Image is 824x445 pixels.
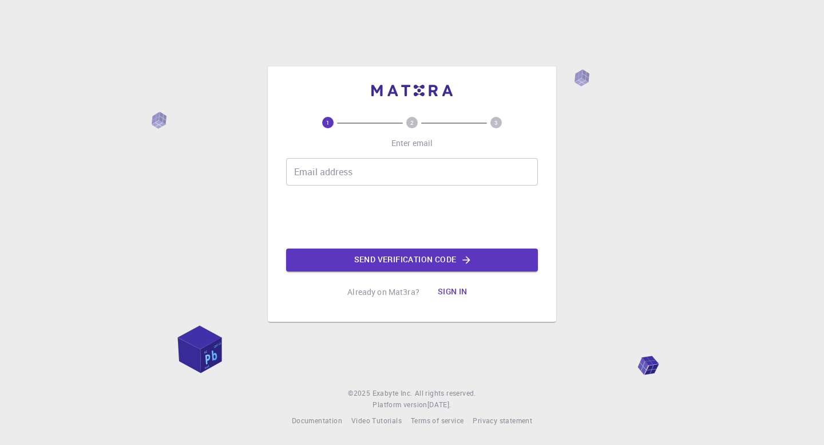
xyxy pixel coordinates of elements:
[427,400,451,409] span: [DATE] .
[286,249,538,271] button: Send verification code
[292,415,342,427] a: Documentation
[347,286,419,298] p: Already on Mat3ra?
[373,388,413,397] span: Exabyte Inc.
[373,388,413,399] a: Exabyte Inc.
[411,415,463,427] a: Terms of service
[325,195,499,239] iframe: reCAPTCHA
[415,388,476,399] span: All rights reserved.
[391,137,433,149] p: Enter email
[351,416,402,425] span: Video Tutorials
[373,399,427,411] span: Platform version
[292,416,342,425] span: Documentation
[429,281,477,304] button: Sign in
[326,119,330,127] text: 1
[351,415,402,427] a: Video Tutorials
[410,119,414,127] text: 2
[473,416,532,425] span: Privacy statement
[348,388,372,399] span: © 2025
[411,416,463,425] span: Terms of service
[427,399,451,411] a: [DATE].
[494,119,498,127] text: 3
[473,415,532,427] a: Privacy statement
